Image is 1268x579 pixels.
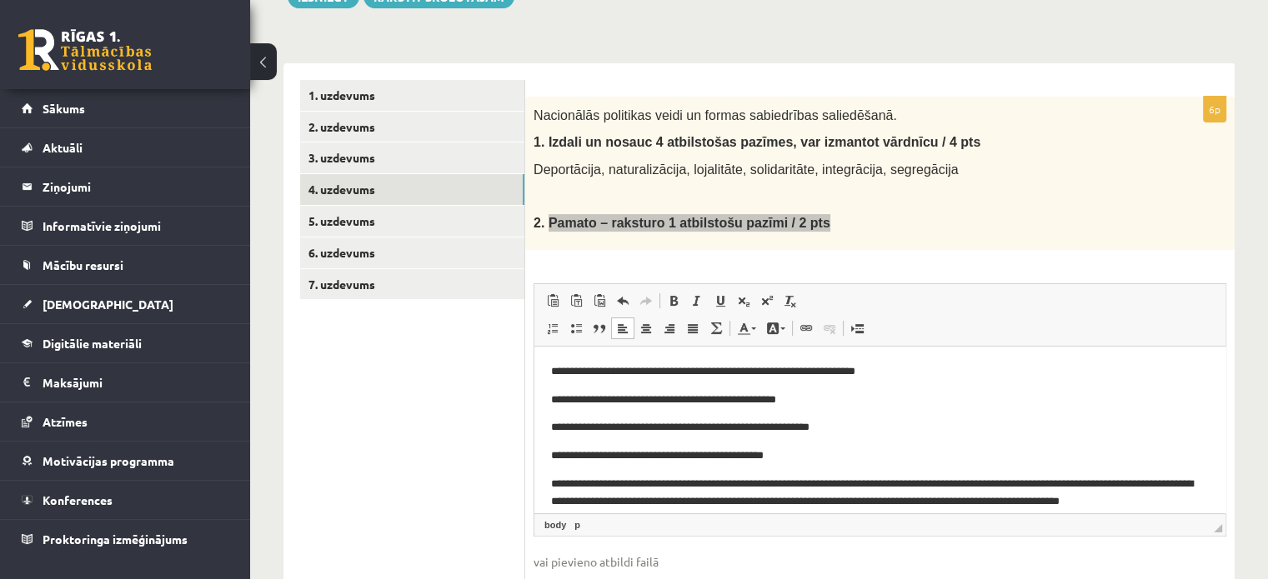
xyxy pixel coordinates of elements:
[845,317,869,339] a: Insert Page Break for Printing
[662,290,685,312] a: Bold (Ctrl+B)
[571,517,584,532] a: p element
[43,453,174,468] span: Motivācijas programma
[22,89,229,127] a: Sākums
[658,317,681,339] a: Align Right
[18,29,152,71] a: Rīgas 1. Tālmācības vidusskola
[761,317,790,339] a: Background Color
[794,317,818,339] a: Link (Ctrl+K)
[22,128,229,167] a: Aktuāli
[43,257,123,272] span: Mācību resursi
[534,216,830,230] span: 2. Pamato – raksturo 1 atbilstošu pazīmi / 2 pts
[22,285,229,323] a: [DEMOGRAPHIC_DATA]
[541,517,569,532] a: body element
[43,167,229,206] legend: Ziņojumi
[43,101,85,116] span: Sākums
[564,290,588,312] a: Paste as plain text (Ctrl+Shift+V)
[22,363,229,402] a: Maksājumi
[43,363,229,402] legend: Maksājumi
[534,347,1225,513] iframe: Editor, wiswyg-editor-user-answer-47433779764880
[22,520,229,558] a: Proktoringa izmēģinājums
[732,317,761,339] a: Text Color
[685,290,709,312] a: Italic (Ctrl+I)
[755,290,779,312] a: Superscript
[534,553,1226,571] span: vai pievieno atbildi failā
[732,290,755,312] a: Subscript
[43,336,142,351] span: Digitālie materiāli
[43,414,88,429] span: Atzīmes
[300,206,524,237] a: 5. uzdevums
[22,167,229,206] a: Ziņojumi
[43,140,83,155] span: Aktuāli
[300,174,524,205] a: 4. uzdevums
[300,80,524,111] a: 1. uzdevums
[704,317,728,339] a: Math
[22,207,229,245] a: Informatīvie ziņojumi
[300,269,524,300] a: 7. uzdevums
[22,246,229,284] a: Mācību resursi
[541,290,564,312] a: Paste (Ctrl+V)
[681,317,704,339] a: Justify
[709,290,732,312] a: Underline (Ctrl+U)
[22,402,229,441] a: Atzīmes
[588,290,611,312] a: Paste from Word
[22,481,229,519] a: Konferences
[634,290,658,312] a: Redo (Ctrl+Y)
[534,108,897,122] span: Nacionālās politikas veidi un formas sabiedrības saliedēšanā.
[300,112,524,142] a: 2. uzdevums
[1214,524,1222,532] span: Resize
[779,290,802,312] a: Remove Format
[611,290,634,312] a: Undo (Ctrl+Z)
[534,135,980,149] span: 1. Izdali un nosauc 4 atbilstošas pazīmes, var izmantot vārdnīcu / 4 pts
[1203,96,1226,122] p: 6p
[22,442,229,480] a: Motivācijas programma
[564,317,588,339] a: Insert/Remove Bulleted List
[634,317,658,339] a: Center
[534,161,1143,178] p: ​​
[43,297,173,312] span: [DEMOGRAPHIC_DATA]
[22,324,229,362] a: Digitālie materiāli
[818,317,841,339] a: Unlink
[43,532,188,547] span: Proktoringa izmēģinājums
[541,317,564,339] a: Insert/Remove Numbered List
[534,162,959,177] span: Deportācija, naturalizācija, lojalitāte, solidaritāte, integrācija, segregācija
[300,237,524,268] a: 6. uzdevums
[43,207,229,245] legend: Informatīvie ziņojumi
[611,317,634,339] a: Align Left
[300,142,524,173] a: 3. uzdevums
[43,492,113,507] span: Konferences
[588,317,611,339] a: Block Quote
